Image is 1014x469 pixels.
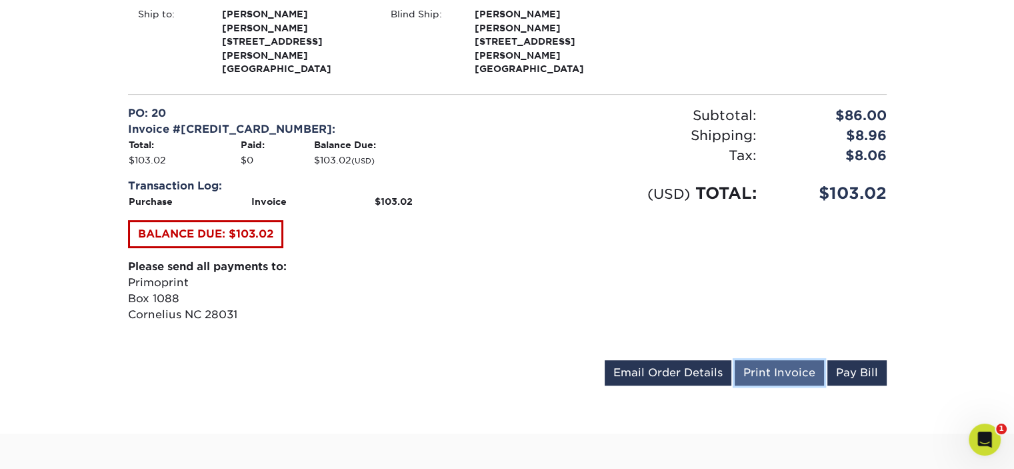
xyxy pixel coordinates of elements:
[240,153,313,167] td: $0
[222,7,371,74] strong: [GEOGRAPHIC_DATA]
[128,178,497,194] div: Transaction Log:
[222,21,371,35] span: [PERSON_NAME]
[767,105,897,125] div: $86.00
[222,7,371,21] span: [PERSON_NAME]
[647,185,690,202] small: (USD)
[605,360,731,386] a: Email Order Details
[475,7,623,21] span: [PERSON_NAME]
[129,196,173,207] strong: Purchase
[507,145,767,165] div: Tax:
[969,424,1001,456] iframe: Intercom live chat
[128,121,497,137] div: Invoice #[CREDIT_CARD_NUMBER]:
[128,153,240,167] td: $103.02
[313,137,497,152] th: Balance Due:
[351,157,375,165] small: (USD)
[507,125,767,145] div: Shipping:
[313,153,497,167] td: $103.02
[128,137,240,152] th: Total:
[251,196,287,207] strong: Invoice
[128,105,497,121] div: PO: 20
[128,220,283,248] a: BALANCE DUE: $103.02
[735,360,824,386] a: Print Invoice
[128,260,287,273] strong: Please send all payments to:
[507,105,767,125] div: Subtotal:
[767,125,897,145] div: $8.96
[475,7,623,74] strong: [GEOGRAPHIC_DATA]
[475,21,623,35] span: [PERSON_NAME]
[381,7,465,75] div: Blind Ship:
[767,181,897,205] div: $103.02
[128,259,497,323] p: Primoprint Box 1088 Cornelius NC 28031
[996,424,1007,434] span: 1
[375,196,413,207] strong: $103.02
[695,183,757,203] span: TOTAL:
[128,7,212,75] div: Ship to:
[240,137,313,152] th: Paid:
[827,360,887,386] a: Pay Bill
[767,145,897,165] div: $8.06
[222,35,371,62] span: [STREET_ADDRESS][PERSON_NAME]
[475,35,623,62] span: [STREET_ADDRESS][PERSON_NAME]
